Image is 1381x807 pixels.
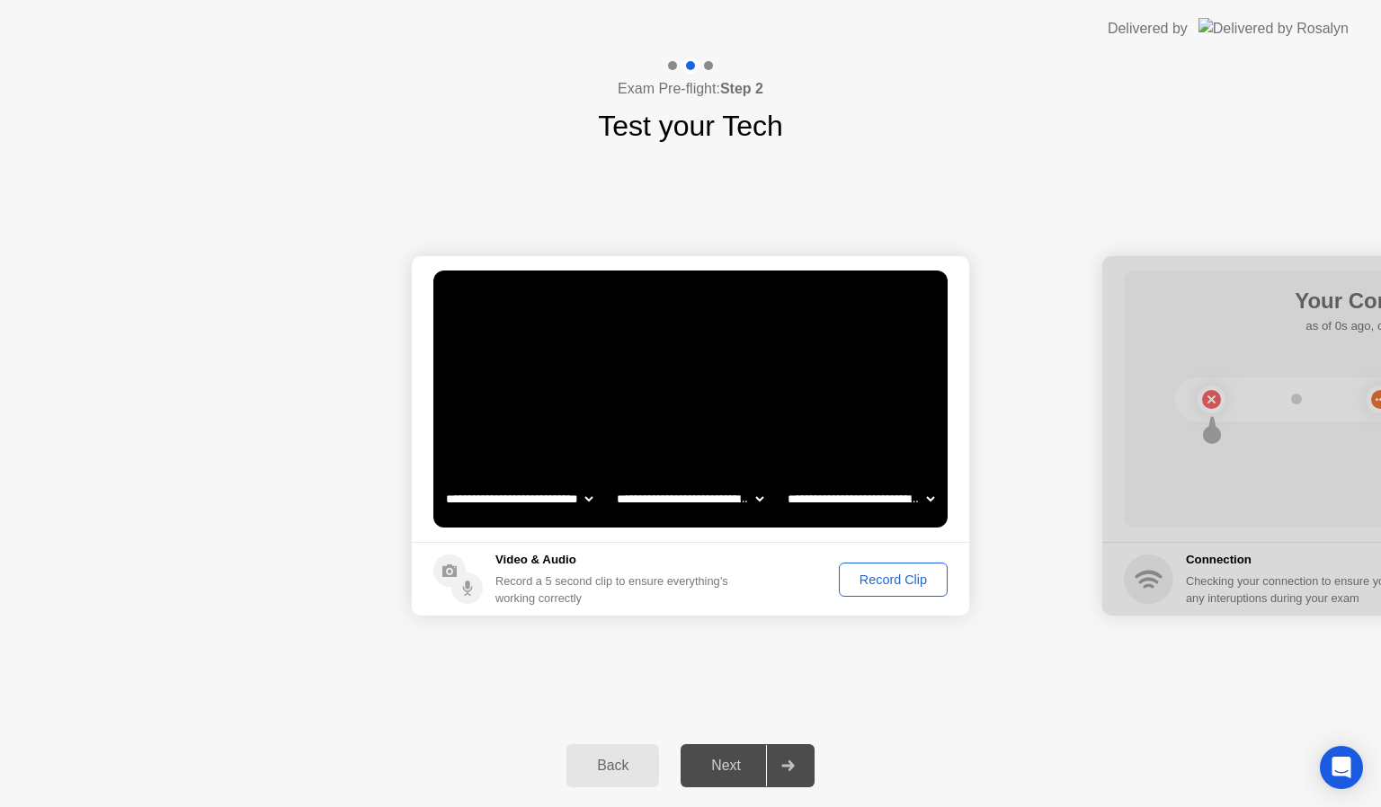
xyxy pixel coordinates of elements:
[720,81,763,96] b: Step 2
[618,78,763,100] h4: Exam Pre-flight:
[784,481,938,517] select: Available microphones
[845,572,941,587] div: Record Clip
[1198,18,1349,39] img: Delivered by Rosalyn
[1108,18,1188,40] div: Delivered by
[1320,746,1363,789] div: Open Intercom Messenger
[598,104,783,147] h1: Test your Tech
[839,563,948,597] button: Record Clip
[566,744,659,787] button: Back
[613,481,767,517] select: Available speakers
[495,551,735,569] h5: Video & Audio
[442,481,596,517] select: Available cameras
[681,744,815,787] button: Next
[495,572,735,607] div: Record a 5 second clip to ensure everything’s working correctly
[686,758,766,774] div: Next
[572,758,654,774] div: Back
